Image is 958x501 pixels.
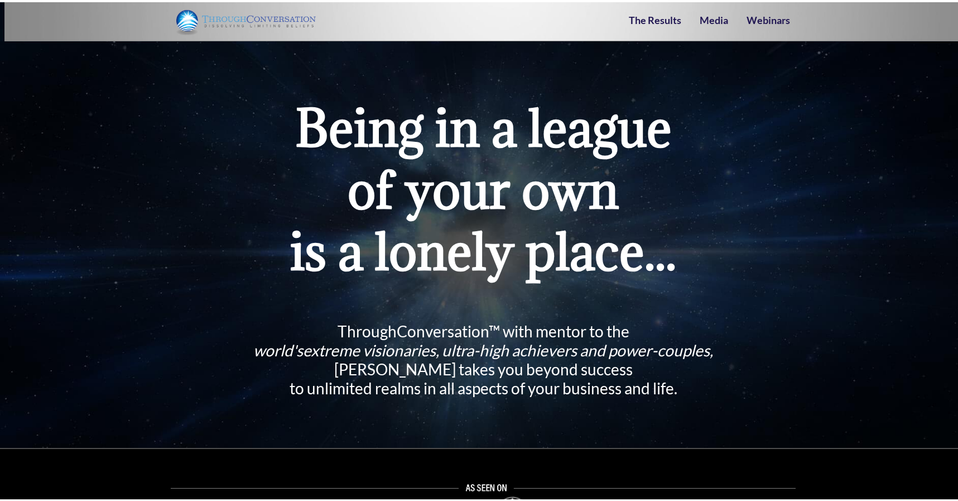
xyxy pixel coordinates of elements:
span: extreme visionaries, ultra-high achievers and power-couples, [303,338,713,357]
b: Being in a league [295,93,672,158]
a: The Results [629,12,681,24]
a: Webinars [747,12,790,24]
b: is a lonely place... [290,217,676,281]
h2: ThroughConversation™ with mentor to the [209,319,758,395]
i: world's [253,338,713,357]
div: [PERSON_NAME] takes you beyond success [209,357,758,376]
b: of your own [348,155,619,220]
div: to unlimited realms in all aspects of your business and life. [209,376,758,395]
a: Media [700,12,728,24]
